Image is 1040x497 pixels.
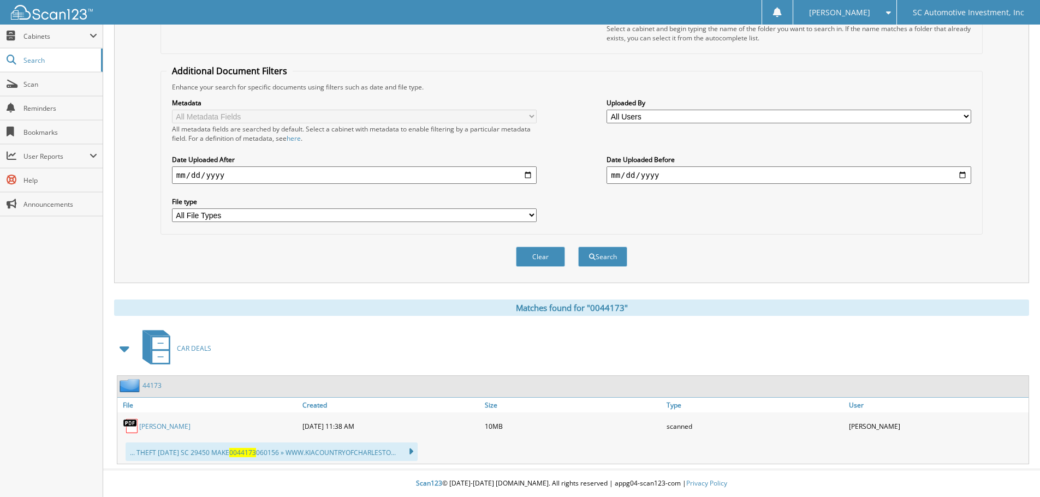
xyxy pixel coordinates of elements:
img: PDF.png [123,418,139,434]
img: folder2.png [120,379,142,392]
div: All metadata fields are searched by default. Select a cabinet with metadata to enable filtering b... [172,124,537,143]
label: Date Uploaded Before [607,155,971,164]
span: CAR DEALS [177,344,211,353]
div: ... THEFT [DATE] SC 29450 MAKE 060156 » WWW.KIACOUNTRYOFCHARLESTO... [126,442,418,461]
span: [PERSON_NAME] [809,9,870,16]
a: Type [664,398,846,412]
div: Enhance your search for specific documents using filters such as date and file type. [167,82,977,92]
span: 0044173 [229,448,256,457]
label: File type [172,197,537,206]
div: [DATE] 11:38 AM [300,415,482,437]
button: Search [578,247,627,267]
a: User [846,398,1029,412]
a: [PERSON_NAME] [139,422,191,431]
div: 10MB [482,415,664,437]
a: Created [300,398,482,412]
span: SC Automotive Investment, Inc [913,9,1024,16]
div: © [DATE]-[DATE] [DOMAIN_NAME]. All rights reserved | appg04-scan123-com | [103,470,1040,497]
span: User Reports [23,152,90,161]
label: Metadata [172,98,537,107]
span: Reminders [23,104,97,113]
span: Search [23,56,96,65]
a: CAR DEALS [136,327,211,370]
a: File [117,398,300,412]
div: scanned [664,415,846,437]
a: here [287,134,301,143]
span: Cabinets [23,32,90,41]
a: Privacy Policy [686,478,727,488]
input: start [172,166,537,184]
a: 44173 [142,381,162,390]
span: Bookmarks [23,128,97,137]
img: scan123-logo-white.svg [11,5,93,20]
input: end [607,166,971,184]
legend: Additional Document Filters [167,65,293,77]
span: Scan [23,80,97,89]
span: Scan123 [416,478,442,488]
iframe: Chat Widget [985,445,1040,497]
span: Help [23,176,97,185]
div: [PERSON_NAME] [846,415,1029,437]
label: Uploaded By [607,98,971,107]
label: Date Uploaded After [172,155,537,164]
a: Size [482,398,664,412]
button: Clear [516,247,565,267]
div: Matches found for "0044173" [114,300,1029,316]
span: Announcements [23,200,97,209]
div: Select a cabinet and begin typing the name of the folder you want to search in. If the name match... [607,24,971,43]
